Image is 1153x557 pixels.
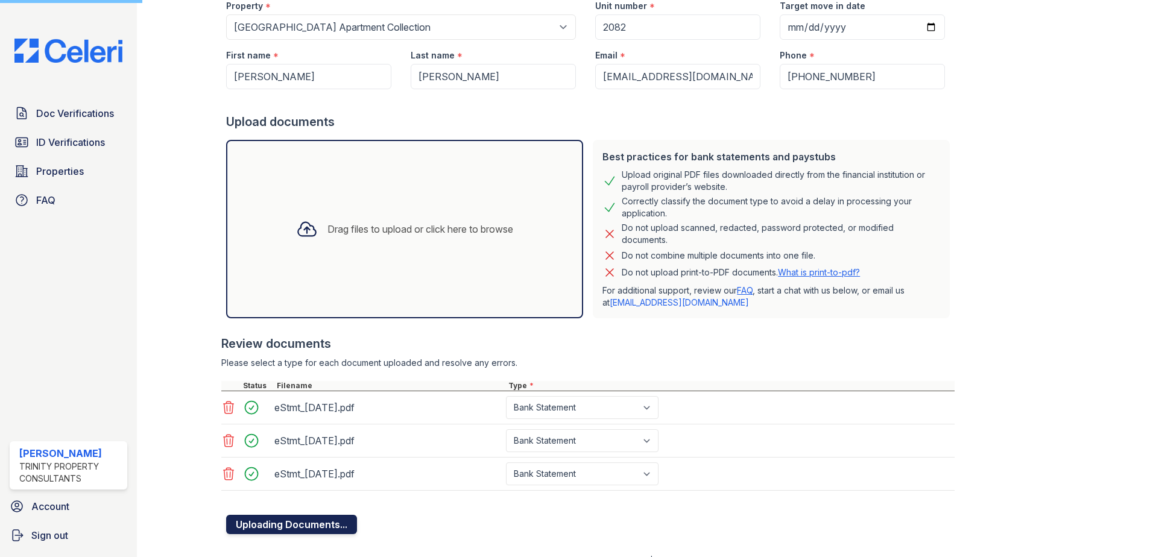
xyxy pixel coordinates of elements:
a: Properties [10,159,127,183]
img: CE_Logo_Blue-a8612792a0a2168367f1c8372b55b34899dd931a85d93a1a3d3e32e68fde9ad4.png [5,39,132,63]
div: Best practices for bank statements and paystubs [602,149,940,164]
a: [EMAIL_ADDRESS][DOMAIN_NAME] [610,297,749,307]
div: eStmt_[DATE].pdf [274,398,501,417]
label: First name [226,49,271,61]
span: Account [31,499,69,514]
div: Do not upload scanned, redacted, password protected, or modified documents. [622,222,940,246]
a: Doc Verifications [10,101,127,125]
a: Sign out [5,523,132,547]
span: Sign out [31,528,68,543]
div: eStmt_[DATE].pdf [274,464,501,483]
label: Email [595,49,618,61]
div: Drag files to upload or click here to browse [327,222,513,236]
p: For additional support, review our , start a chat with us below, or email us at [602,285,940,309]
div: Type [506,381,955,391]
div: Upload original PDF files downloaded directly from the financial institution or payroll provider’... [622,169,940,193]
div: Correctly classify the document type to avoid a delay in processing your application. [622,195,940,219]
div: Upload documents [226,113,955,130]
div: Status [241,381,274,391]
div: Review documents [221,335,955,352]
label: Phone [780,49,807,61]
span: ID Verifications [36,135,105,149]
a: Account [5,494,132,518]
a: ID Verifications [10,130,127,154]
div: Filename [274,381,506,391]
span: Properties [36,164,84,178]
a: What is print-to-pdf? [778,267,860,277]
div: [PERSON_NAME] [19,446,122,461]
label: Last name [411,49,455,61]
span: Doc Verifications [36,106,114,121]
a: FAQ [737,285,753,295]
span: FAQ [36,193,55,207]
div: Please select a type for each document uploaded and resolve any errors. [221,357,955,369]
p: Do not upload print-to-PDF documents. [622,266,860,278]
div: Do not combine multiple documents into one file. [622,248,815,263]
button: Uploading Documents... [226,515,357,534]
div: Trinity Property Consultants [19,461,122,485]
a: FAQ [10,188,127,212]
div: eStmt_[DATE].pdf [274,431,501,450]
